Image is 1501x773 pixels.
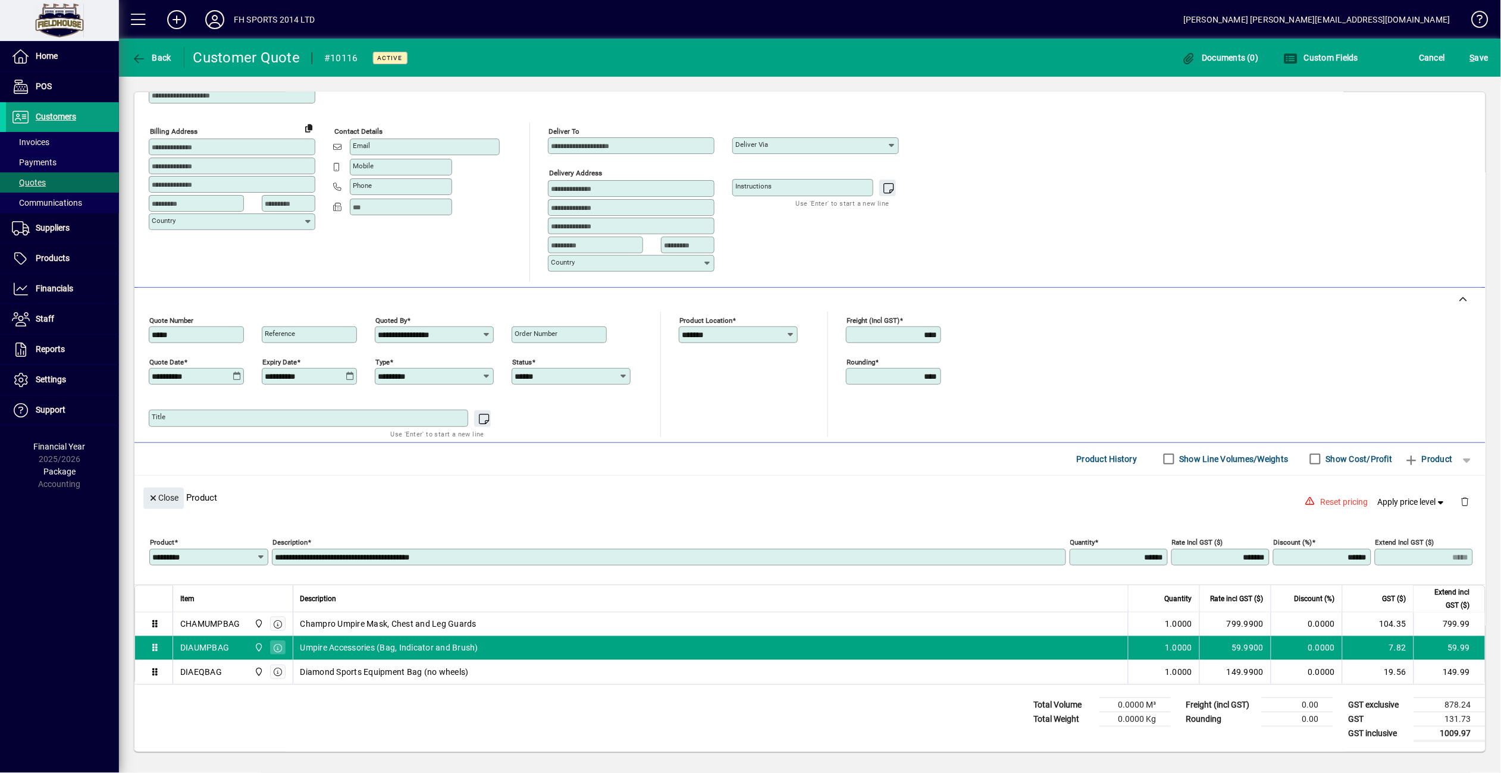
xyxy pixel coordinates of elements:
span: Diamond Sports Equipment Bag (no wheels) [300,666,469,678]
mat-label: Deliver To [549,127,579,136]
span: Financials [36,284,73,293]
button: Reset pricing [1316,491,1373,513]
span: ave [1470,48,1489,67]
app-page-header-button: Close [140,492,187,502]
button: Back [129,47,174,68]
mat-label: Quote date [149,357,184,366]
button: Apply price level [1373,491,1452,513]
span: Package [43,467,76,476]
span: Payments [12,158,57,167]
span: Home [36,51,58,61]
span: S [1470,53,1475,62]
span: Documents (0) [1182,53,1259,62]
td: Rounding [1180,712,1262,726]
mat-label: Quoted by [375,316,407,324]
mat-label: Quantity [1070,538,1095,546]
span: Staff [36,314,54,323]
label: Show Line Volumes/Weights [1177,453,1289,465]
span: Rate incl GST ($) [1211,592,1264,605]
mat-label: Country [551,258,575,266]
mat-label: Rate incl GST ($) [1172,538,1223,546]
span: Products [36,253,70,263]
mat-label: Mobile [353,162,374,170]
a: Communications [6,193,119,213]
a: Suppliers [6,213,119,243]
mat-label: Type [375,357,390,366]
mat-label: Instructions [735,182,772,190]
span: Umpire Accessories (Bag, Indicator and Brush) [300,642,478,653]
button: Close [143,488,184,509]
button: Delete [1451,488,1480,516]
div: Product [134,476,1486,519]
mat-label: Deliver via [735,140,768,149]
div: FH SPORTS 2014 LTD [234,10,315,29]
mat-label: Freight (incl GST) [847,316,900,324]
button: Documents (0) [1179,47,1262,68]
td: 0.0000 Kg [1099,712,1171,726]
div: 149.9900 [1207,666,1264,678]
a: Knowledge Base [1462,2,1486,41]
span: POS [36,81,52,91]
span: Back [131,53,171,62]
td: Freight (incl GST) [1180,697,1262,712]
span: Central [251,641,265,654]
span: Suppliers [36,223,70,232]
span: GST ($) [1383,592,1406,605]
app-page-header-button: Delete [1451,496,1480,507]
div: 799.9900 [1207,618,1264,630]
mat-label: Order number [515,329,557,338]
td: 7.82 [1342,636,1414,660]
mat-hint: Use 'Enter' to start a new line [391,427,484,441]
td: GST inclusive [1343,726,1414,741]
span: Product History [1077,450,1137,469]
span: Reports [36,344,65,354]
span: Central [251,617,265,630]
span: Financial Year [34,442,86,451]
span: Product [1405,450,1453,469]
mat-label: Discount (%) [1274,538,1312,546]
mat-label: Product location [679,316,732,324]
td: 0.0000 M³ [1099,697,1171,712]
span: Reset pricing [1321,496,1368,508]
div: [PERSON_NAME] [PERSON_NAME][EMAIL_ADDRESS][DOMAIN_NAME] [1183,10,1450,29]
mat-label: Description [272,538,308,546]
td: 1009.97 [1414,726,1486,741]
button: Custom Fields [1281,47,1362,68]
span: Invoices [12,137,49,147]
span: 1.0000 [1165,618,1193,630]
span: Item [180,592,195,605]
td: 0.00 [1262,712,1333,726]
button: Copy to Delivery address [299,118,318,137]
td: GST exclusive [1343,697,1414,712]
mat-label: Title [152,413,165,421]
span: Description [300,592,337,605]
span: Apply price level [1378,496,1447,508]
mat-label: Rounding [847,357,875,366]
mat-hint: Use 'Enter' to start a new line [796,196,889,210]
mat-label: Expiry date [262,357,297,366]
td: 878.24 [1414,697,1486,712]
a: Quotes [6,172,119,193]
a: POS [6,72,119,102]
div: DIAUMPBAG [180,642,229,653]
span: Close [148,488,179,508]
td: 131.73 [1414,712,1486,726]
span: Communications [12,198,82,208]
a: Staff [6,304,119,334]
label: Show Cost/Profit [1324,453,1393,465]
td: 0.0000 [1271,636,1342,660]
a: Payments [6,152,119,172]
mat-label: Product [150,538,174,546]
span: Discount (%) [1295,592,1335,605]
td: 0.0000 [1271,612,1342,636]
a: Products [6,244,119,274]
button: Product [1399,448,1459,470]
span: 1.0000 [1165,666,1193,678]
span: 1.0000 [1165,642,1193,653]
a: Settings [6,365,119,395]
td: Total Volume [1028,697,1099,712]
span: Active [378,54,403,62]
button: Profile [196,9,234,30]
div: 59.9900 [1207,642,1264,653]
div: CHAMUMPBAG [180,618,240,630]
